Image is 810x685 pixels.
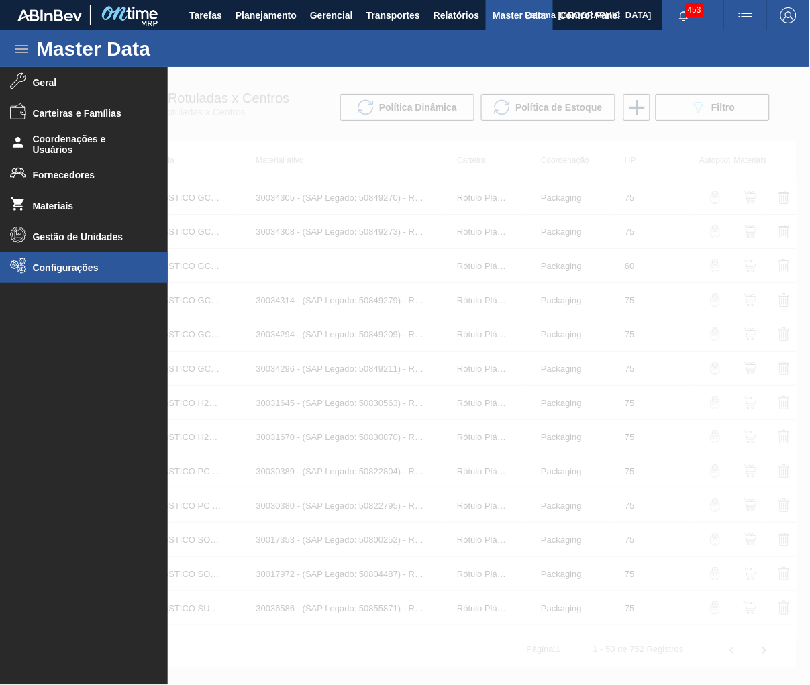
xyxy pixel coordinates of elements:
[36,41,274,56] h1: Master Data
[236,7,297,23] span: Planejamento
[189,7,222,23] span: Tarefas
[33,77,144,88] span: Geral
[434,7,479,23] span: Relatórios
[33,134,144,155] span: Coordenações e Usuários
[33,201,144,211] span: Materiais
[310,7,353,23] span: Gerencial
[662,6,705,25] button: Notificações
[780,7,797,23] img: Logout
[33,262,144,273] span: Configurações
[738,7,754,23] img: userActions
[33,108,144,119] span: Carteiras e Famílias
[33,231,144,242] span: Gestão de Unidades
[685,3,704,17] span: 453
[17,9,82,21] img: TNhmsLtSVTkK8tSr43FrP2fwEKptu5GPRR3wAAAABJRU5ErkJggg==
[493,7,546,23] span: Master Data
[366,7,420,23] span: Transportes
[33,170,144,180] span: Fornecedores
